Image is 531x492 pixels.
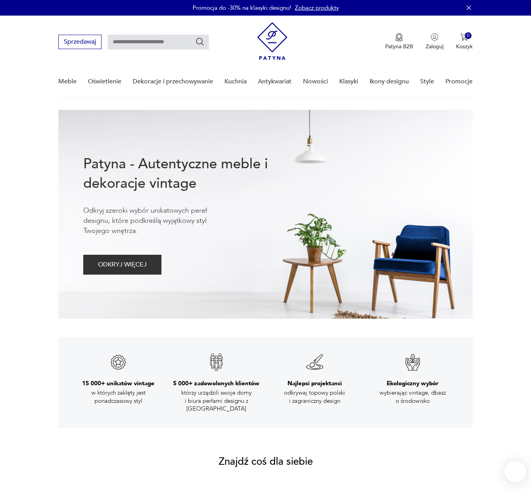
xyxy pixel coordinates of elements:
h1: Patyna - Autentyczne meble i dekoracje vintage [83,154,293,193]
p: wybierając vintage, dbasz o środowisko [370,389,456,405]
img: Ikona medalu [395,33,403,42]
h3: Ekologiczny wybór [387,379,438,387]
p: którzy urządzili swoje domy i biura perłami designu z [GEOGRAPHIC_DATA] [173,389,259,413]
button: Sprzedawaj [58,35,102,49]
img: Znak gwarancji jakości [109,353,128,372]
a: Nowości [303,67,328,97]
a: Style [420,67,434,97]
div: 0 [465,32,471,39]
img: Ikonka użytkownika [431,33,438,41]
button: Patyna B2B [385,33,413,50]
button: Zaloguj [426,33,443,50]
button: ODKRYJ WIĘCEJ [83,255,161,275]
button: 0Koszyk [456,33,473,50]
a: Oświetlenie [88,67,121,97]
img: Znak gwarancji jakości [207,353,226,372]
a: Zobacz produkty [295,4,339,12]
a: Ikona medaluPatyna B2B [385,33,413,50]
a: Klasyki [339,67,358,97]
p: Zaloguj [426,43,443,50]
a: Promocje [445,67,473,97]
img: Patyna - sklep z meblami i dekoracjami vintage [257,22,287,60]
h3: 5 000+ zadowolonych klientów [173,379,259,387]
p: w których zaklęty jest ponadczasowy styl [75,389,161,405]
p: Promocja do -30% na klasyki designu! [193,4,291,12]
a: Antykwariat [258,67,291,97]
a: Dekoracje i przechowywanie [133,67,213,97]
a: Kuchnia [224,67,247,97]
a: Ikony designu [370,67,409,97]
p: Koszyk [456,43,473,50]
h3: Najlepsi projektanci [287,379,342,387]
a: Meble [58,67,77,97]
h3: 15 000+ unikatów vintage [82,379,154,387]
img: Znak gwarancji jakości [305,353,324,372]
button: Szukaj [195,37,205,46]
h2: Znajdź coś dla siebie [219,457,313,466]
p: Odkryj szeroki wybór unikatowych pereł designu, które podkreślą wyjątkowy styl Twojego wnętrza. [83,206,231,236]
img: Znak gwarancji jakości [403,353,422,372]
iframe: Smartsupp widget button [505,461,526,483]
a: ODKRYJ WIĘCEJ [83,263,161,268]
a: Sprzedawaj [58,40,102,45]
img: Ikona koszyka [460,33,468,41]
p: odkrywaj topowy polski i zagraniczny design [272,389,358,405]
p: Patyna B2B [385,43,413,50]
